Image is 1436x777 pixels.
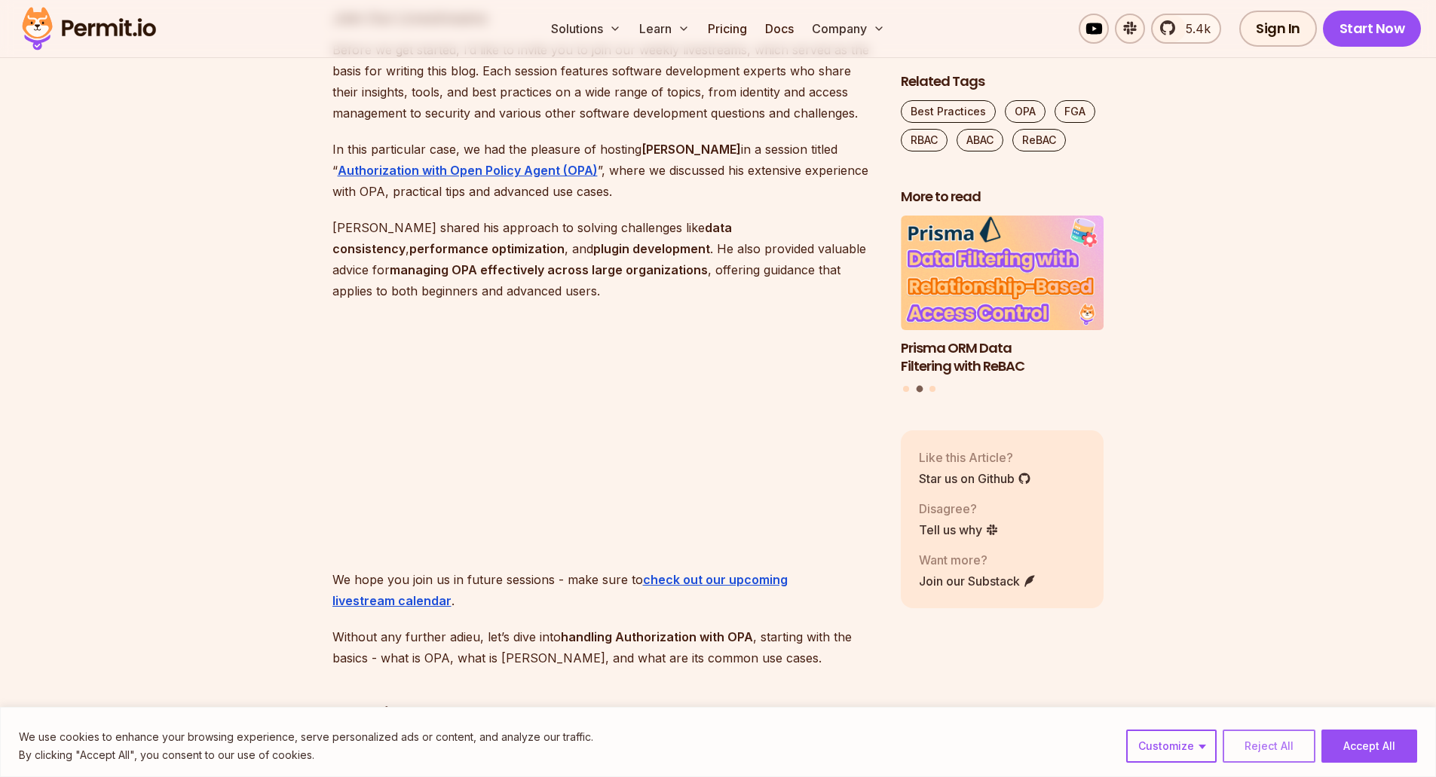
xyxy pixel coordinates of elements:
[1012,129,1066,151] a: ReBAC
[19,728,593,746] p: We use cookies to enhance your browsing experience, serve personalized ads or content, and analyz...
[1151,14,1221,44] a: 5.4k
[919,448,1031,467] p: Like this Article?
[15,3,163,54] img: Permit logo
[641,142,741,157] strong: [PERSON_NAME]
[901,216,1104,330] img: Prisma ORM Data Filtering with ReBAC
[1126,730,1217,763] button: Customize
[901,129,948,151] a: RBAC
[957,129,1003,151] a: ABAC
[409,241,565,256] strong: performance optimization
[1005,100,1046,123] a: OPA
[332,641,877,726] h2: What is OPA?
[19,746,593,764] p: By clicking "Accept All", you consent to our use of cookies.
[633,14,696,44] button: Learn
[759,14,800,44] a: Docs
[901,216,1104,394] div: Posts
[332,569,877,611] p: We hope you join us in future sessions - make sure to .
[561,629,753,644] strong: handling Authorization with OPA
[332,39,877,124] p: Before we get started, I’d like to invite you to join our weekly livestreams, which served as the...
[929,386,935,392] button: Go to slide 3
[545,14,627,44] button: Solutions
[332,139,877,202] p: In this particular case, we had the pleasure of hosting in a session titled “ ”, where we discuss...
[901,72,1104,91] h2: Related Tags
[901,216,1104,376] li: 2 of 3
[332,217,877,301] p: [PERSON_NAME] shared his approach to solving challenges like , , and . He also provided valuable ...
[593,241,710,256] strong: plugin development
[901,188,1104,206] h2: More to read
[919,551,1036,569] p: Want more?
[1239,11,1317,47] a: Sign In
[901,216,1104,376] a: Prisma ORM Data Filtering with ReBACPrisma ORM Data Filtering with ReBAC
[332,626,877,668] p: Without any further adieu, let’s dive into , starting with the basics - what is OPA, what is [PER...
[338,163,598,178] a: Authorization with Open Policy Agent (OPA)
[702,14,753,44] a: Pricing
[806,14,891,44] button: Company
[919,500,999,518] p: Disagree?
[919,572,1036,590] a: Join our Substack
[1177,20,1211,38] span: 5.4k
[332,317,755,554] iframe: https://www.youtube.com/embed/1Ts2LdtzsGk?si=_h9mwSnYpPQFvmts
[901,100,996,123] a: Best Practices
[919,470,1031,488] a: Star us on Github
[1323,11,1422,47] a: Start Now
[390,262,708,277] strong: managing OPA effectively across large organizations
[903,386,909,392] button: Go to slide 1
[901,338,1104,376] h3: Prisma ORM Data Filtering with ReBAC
[1321,730,1417,763] button: Accept All
[1055,100,1095,123] a: FGA
[919,521,999,539] a: Tell us why
[1223,730,1315,763] button: Reject All
[916,385,923,392] button: Go to slide 2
